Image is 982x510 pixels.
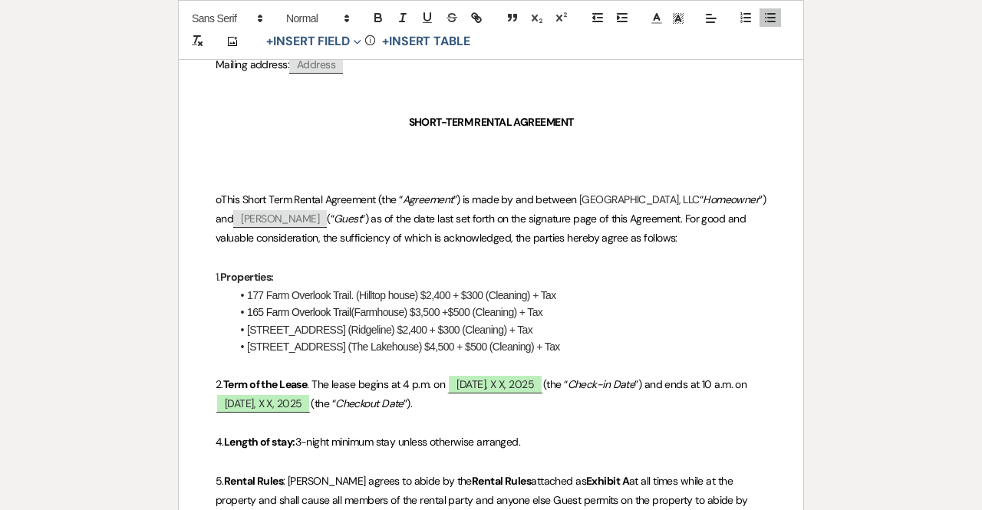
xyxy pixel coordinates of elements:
[220,270,274,284] strong: Properties:
[404,396,412,410] span: ”).
[231,304,766,321] li: (Farmhouse) $3,500 +$500 (Cleaning) + Tax
[216,435,224,449] span: 4.
[646,9,667,28] span: Text Color
[247,306,351,318] span: 165 Farm Overlook Trail
[266,35,273,48] span: +
[634,377,746,391] span: ”) and ends at 10 a.m. on
[568,377,635,391] em: Check-in Date
[586,474,629,488] strong: Exhibit A
[453,192,577,206] span: ”) is made by and between
[231,321,766,338] li: [STREET_ADDRESS] (Ridgeline) $2,400 + $300 (Cleaning) + Tax
[307,377,445,391] span: . The lease begins at 4 p.m. on
[261,32,367,51] button: Insert Field
[216,393,311,413] span: [DATE], X X, 2025
[216,212,748,245] span: ”) as of the date last set forth on the signature page of this Agreement. For good and valuable c...
[231,338,766,355] li: [STREET_ADDRESS] (The Lakehouse) $4,500 + $500 (Cleaning) + Tax
[216,192,403,206] span: oThis Short Term Rental Agreement (the “
[409,115,574,129] strong: SHORT-TERM RENTAL AGREEMENT
[224,435,295,449] strong: Length of stay:
[700,192,703,206] span: “
[335,396,404,410] em: Checkout Date
[223,377,307,391] strong: Term of the Lease
[216,190,766,248] p: [GEOGRAPHIC_DATA], LLC
[233,210,327,228] span: [PERSON_NAME]
[327,212,334,225] span: (“
[216,270,220,284] span: 1.
[283,474,472,488] span: : [PERSON_NAME] agrees to abide by the
[224,474,283,488] strong: Rental Rules
[703,192,759,206] em: Homeowner
[216,474,224,488] span: 5.
[279,9,354,28] span: Header Formats
[700,9,722,28] span: Alignment
[543,377,568,391] span: (the “
[531,474,586,488] span: attached as
[447,374,542,393] span: [DATE], X X, 2025
[311,396,335,410] span: (the “
[667,9,689,28] span: Text Background Color
[377,32,476,51] button: +Insert Table
[295,435,521,449] span: 3-night minimum stay unless otherwise arranged.
[334,212,361,225] em: Guest
[472,474,531,488] strong: Rental Rules
[216,58,289,71] span: Mailing address:
[289,56,343,74] span: Address
[231,287,766,304] li: 177 Farm Overlook Trail. (Hilltop house) $2,400 + $300 (Cleaning) + Tax
[216,377,223,391] span: 2.
[403,192,453,206] em: Agreement
[382,35,389,48] span: +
